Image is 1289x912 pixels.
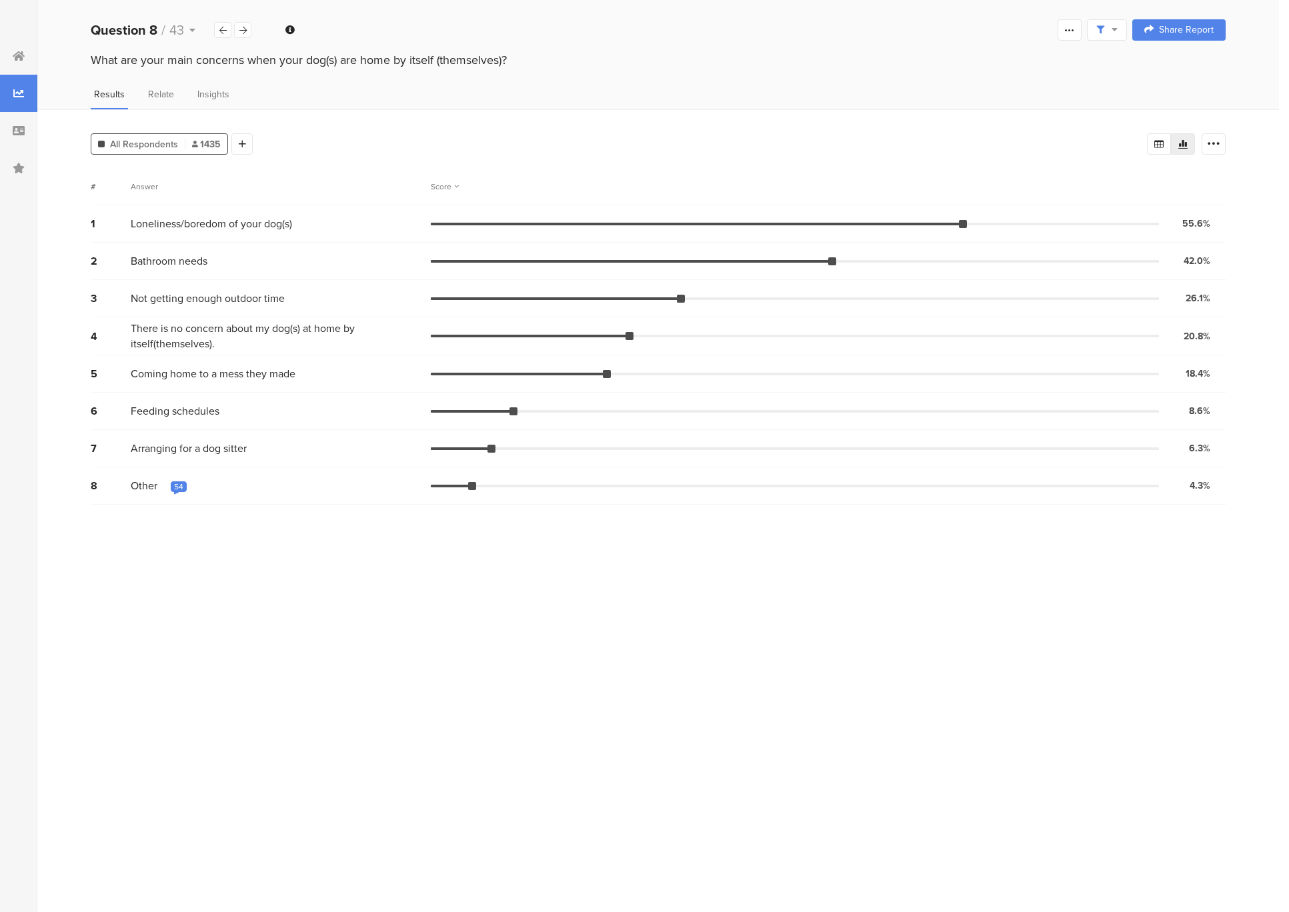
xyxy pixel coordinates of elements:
span: / [161,20,165,40]
div: 1 [91,216,131,231]
div: # [91,181,131,193]
div: 4.3% [1190,479,1210,493]
span: Arranging for a dog sitter [131,441,247,456]
span: Share Report [1159,25,1214,35]
div: 3 [91,291,131,306]
div: 7 [91,441,131,456]
span: 43 [169,20,184,40]
span: Results [94,87,125,101]
div: Answer [131,181,158,193]
div: 8 [91,478,131,493]
span: Loneliness/boredom of your dog(s) [131,216,292,231]
div: What are your main concerns when your dog(s) are home by itself (themselves)? [91,51,1226,69]
div: 4 [91,329,131,344]
span: Insights [197,87,229,101]
span: Other [131,478,157,493]
span: There is no concern about my dog(s) at home by itself(themselves). [131,321,424,351]
div: 42.0% [1184,254,1210,268]
span: Coming home to a mess they made [131,366,295,381]
div: 5 [91,366,131,381]
div: 20.8% [1184,329,1210,343]
span: Not getting enough outdoor time [131,291,285,306]
span: Feeding schedules [131,403,219,419]
div: 8.6% [1189,404,1210,418]
div: 6.3% [1189,441,1210,455]
span: 1435 [192,137,221,151]
div: Score [431,181,459,193]
span: Bathroom needs [131,253,207,269]
div: 26.1% [1186,291,1210,305]
div: 55.6% [1182,217,1210,231]
b: Question 8 [91,20,157,40]
div: 2 [91,253,131,269]
span: Relate [148,87,174,101]
div: 54 [174,481,183,492]
span: All Respondents [110,137,178,151]
div: 6 [91,403,131,419]
div: 18.4% [1186,367,1210,381]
